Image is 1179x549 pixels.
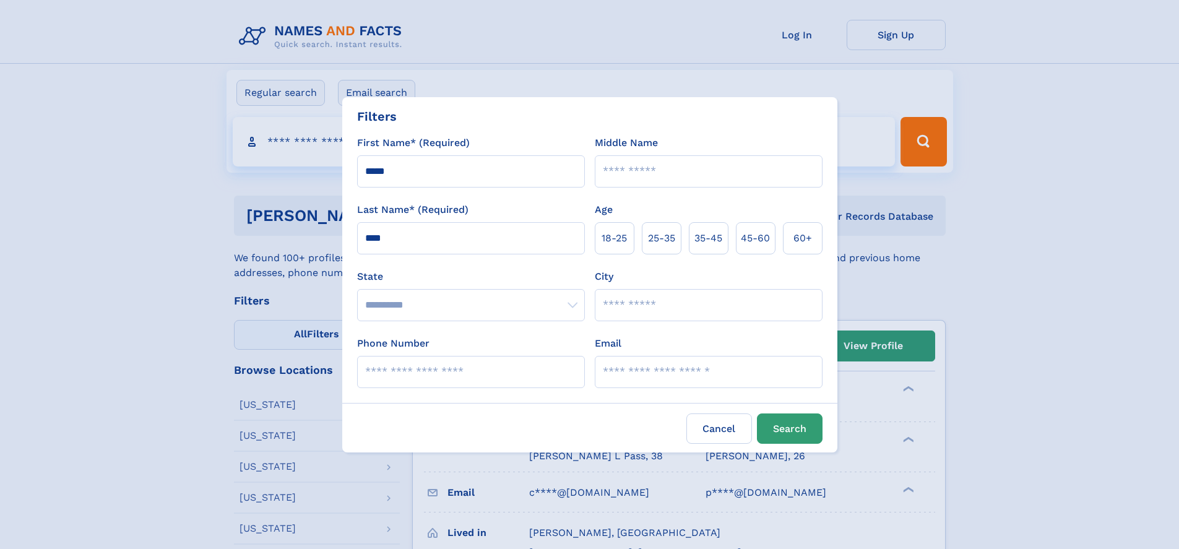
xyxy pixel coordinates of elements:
span: 25‑35 [648,231,675,246]
div: Filters [357,107,397,126]
label: State [357,269,585,284]
span: 35‑45 [694,231,722,246]
label: City [595,269,613,284]
span: 18‑25 [602,231,627,246]
label: Last Name* (Required) [357,202,469,217]
label: Middle Name [595,136,658,150]
button: Search [757,413,823,444]
label: Email [595,336,621,351]
label: First Name* (Required) [357,136,470,150]
label: Phone Number [357,336,430,351]
label: Cancel [686,413,752,444]
span: 60+ [793,231,812,246]
label: Age [595,202,613,217]
span: 45‑60 [741,231,770,246]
